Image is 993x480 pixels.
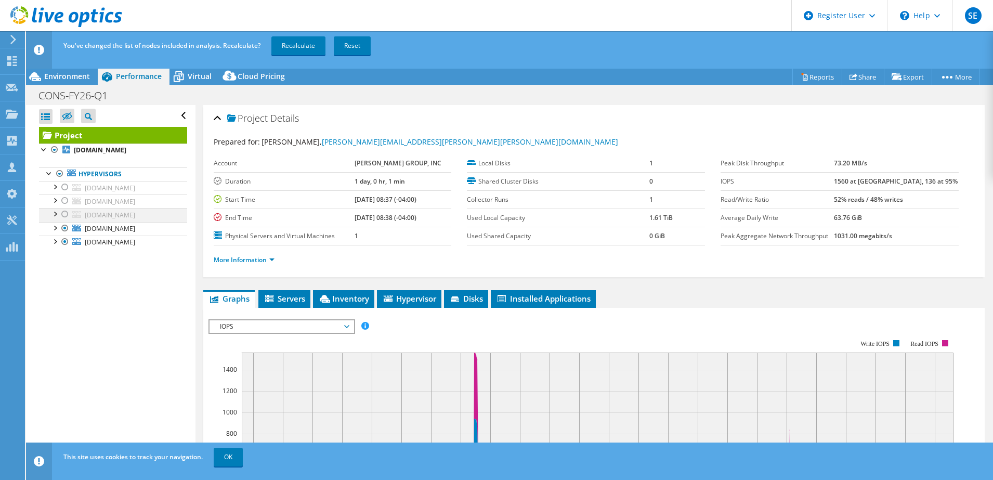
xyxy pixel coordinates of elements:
[214,255,275,264] a: More Information
[467,158,649,168] label: Local Disks
[792,69,842,85] a: Reports
[965,7,982,24] span: SE
[649,213,673,222] b: 1.61 TiB
[649,195,653,204] b: 1
[34,90,124,101] h1: CONS-FY26-Q1
[264,293,305,304] span: Servers
[355,159,441,167] b: [PERSON_NAME] GROUP, INC
[355,195,416,204] b: [DATE] 08:37 (-04:00)
[271,36,325,55] a: Recalculate
[63,41,260,50] span: You've changed the list of nodes included in analysis. Recalculate?
[721,231,834,241] label: Peak Aggregate Network Throughput
[318,293,369,304] span: Inventory
[910,340,938,347] text: Read IOPS
[467,194,649,205] label: Collector Runs
[214,448,243,466] a: OK
[355,231,358,240] b: 1
[116,71,162,81] span: Performance
[44,71,90,81] span: Environment
[39,236,187,249] a: [DOMAIN_NAME]
[262,137,618,147] span: [PERSON_NAME],
[74,146,126,154] b: [DOMAIN_NAME]
[39,194,187,208] a: [DOMAIN_NAME]
[85,238,135,247] span: [DOMAIN_NAME]
[238,71,285,81] span: Cloud Pricing
[85,224,135,233] span: [DOMAIN_NAME]
[467,176,649,187] label: Shared Cluster Disks
[39,127,187,144] a: Project
[214,194,355,205] label: Start Time
[834,159,867,167] b: 73.20 MB/s
[188,71,212,81] span: Virtual
[834,213,862,222] b: 63.76 GiB
[215,320,348,333] span: IOPS
[649,177,653,186] b: 0
[223,365,237,374] text: 1400
[39,208,187,222] a: [DOMAIN_NAME]
[226,429,237,438] text: 800
[496,293,591,304] span: Installed Applications
[39,144,187,157] a: [DOMAIN_NAME]
[721,213,834,223] label: Average Daily Write
[721,158,834,168] label: Peak Disk Throughput
[834,195,903,204] b: 52% reads / 48% writes
[649,159,653,167] b: 1
[721,176,834,187] label: IOPS
[649,231,665,240] b: 0 GiB
[63,452,203,461] span: This site uses cookies to track your navigation.
[208,293,250,304] span: Graphs
[85,211,135,219] span: [DOMAIN_NAME]
[214,137,260,147] label: Prepared for:
[900,11,909,20] svg: \n
[860,340,890,347] text: Write IOPS
[39,222,187,236] a: [DOMAIN_NAME]
[214,176,355,187] label: Duration
[834,177,958,186] b: 1560 at [GEOGRAPHIC_DATA], 136 at 95%
[932,69,980,85] a: More
[322,137,618,147] a: [PERSON_NAME][EMAIL_ADDRESS][PERSON_NAME][PERSON_NAME][DOMAIN_NAME]
[382,293,436,304] span: Hypervisor
[270,112,299,124] span: Details
[39,181,187,194] a: [DOMAIN_NAME]
[467,231,649,241] label: Used Shared Capacity
[227,113,268,124] span: Project
[214,213,355,223] label: End Time
[214,158,355,168] label: Account
[355,213,416,222] b: [DATE] 08:38 (-04:00)
[834,231,892,240] b: 1031.00 megabits/s
[842,69,884,85] a: Share
[214,231,355,241] label: Physical Servers and Virtual Machines
[223,408,237,417] text: 1000
[85,197,135,206] span: [DOMAIN_NAME]
[223,386,237,395] text: 1200
[85,184,135,192] span: [DOMAIN_NAME]
[884,69,932,85] a: Export
[334,36,371,55] a: Reset
[467,213,649,223] label: Used Local Capacity
[721,194,834,205] label: Read/Write Ratio
[355,177,405,186] b: 1 day, 0 hr, 1 min
[449,293,483,304] span: Disks
[39,167,187,181] a: Hypervisors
